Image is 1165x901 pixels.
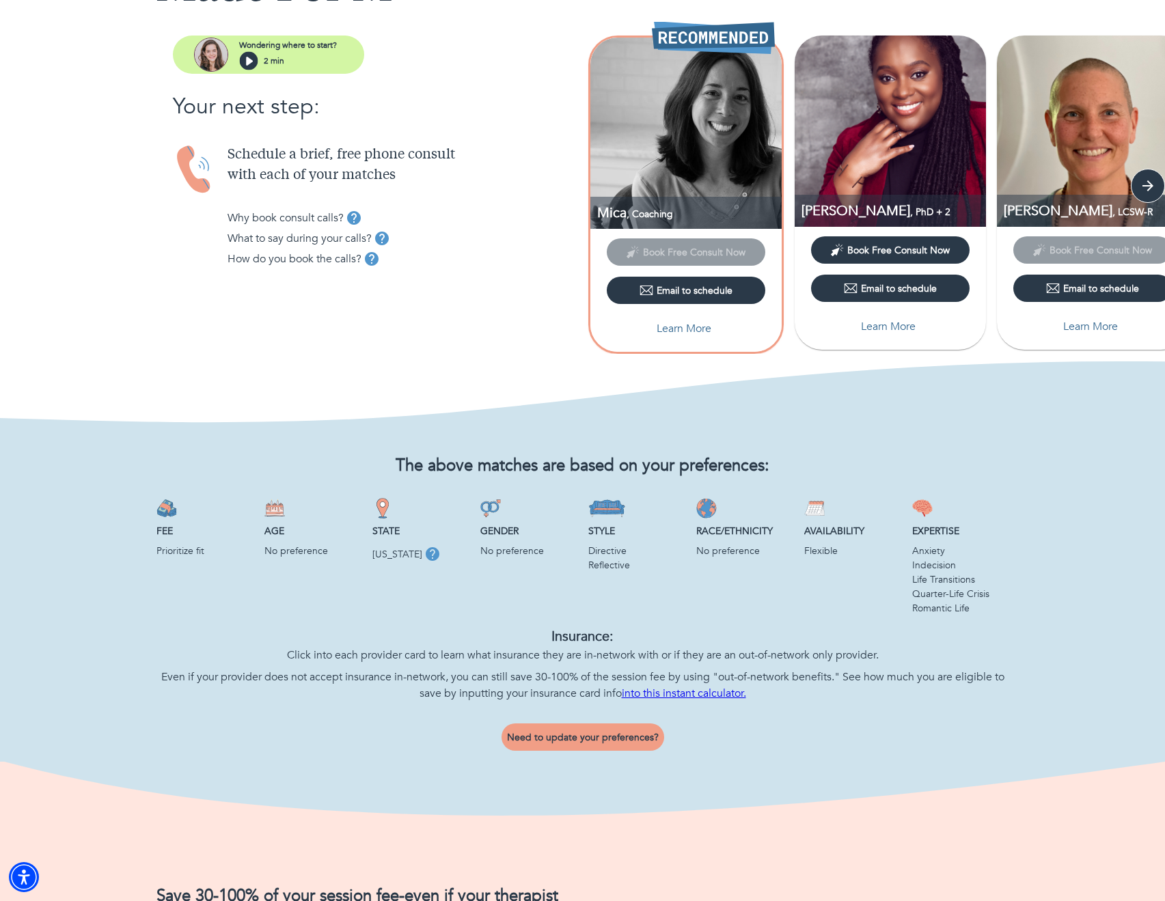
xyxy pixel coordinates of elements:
p: Learn More [1063,318,1118,335]
img: Gender [480,498,501,518]
span: Need to update your preferences? [507,731,659,744]
p: Directive [588,544,685,558]
p: [US_STATE] [372,547,422,562]
img: assistant [194,38,228,72]
p: Insurance: [156,626,1009,647]
button: Learn More [607,315,765,342]
p: Gender [480,524,577,538]
button: Need to update your preferences? [502,723,664,751]
p: Flexible [804,544,901,558]
button: Book Free Consult Now [811,236,970,264]
p: Coaching [597,204,782,222]
button: tooltip [422,544,443,564]
span: This provider has not yet shared their calendar link. Please email the provider to schedule [607,245,765,258]
p: How do you book the calls? [228,251,361,267]
a: into this instant calculator. [622,686,746,701]
p: State [372,524,469,538]
p: Fee [156,524,253,538]
p: Schedule a brief, free phone consult with each of your matches [228,145,583,186]
img: State [372,498,393,518]
p: Why book consult calls? [228,210,344,226]
div: Email to schedule [640,283,732,297]
p: Style [588,524,685,538]
p: Anxiety [912,544,1009,558]
p: Even if your provider does not accept insurance in-network, you can still save 30-100% of the ses... [156,669,1009,702]
span: Book Free Consult Now [847,244,950,257]
p: Your next step: [173,90,583,123]
p: Click into each provider card to learn what insurance they are in-network with or if they are an ... [156,647,1009,663]
h2: The above matches are based on your preferences: [156,456,1009,476]
img: Handset [173,145,217,195]
p: [PERSON_NAME] [801,202,986,220]
button: tooltip [344,208,364,228]
p: Race/Ethnicity [696,524,793,538]
p: Indecision [912,558,1009,572]
img: Mica Diamond profile [590,38,782,229]
div: Email to schedule [1046,281,1139,295]
p: No preference [480,544,577,558]
button: Email to schedule [607,277,765,304]
p: Learn More [861,318,916,335]
p: No preference [264,544,361,558]
button: Learn More [811,313,970,340]
img: Availability [804,498,825,518]
p: Wondering where to start? [239,39,337,51]
button: tooltip [372,228,392,249]
div: Email to schedule [844,281,937,295]
img: Jennifer Hall profile [795,36,986,227]
p: Learn More [657,320,711,337]
p: Quarter-Life Crisis [912,587,1009,601]
button: Email to schedule [811,275,970,302]
img: Recommended Therapist [652,21,775,54]
button: tooltip [361,249,382,269]
p: Reflective [588,558,685,572]
span: , PhD + 2 [910,206,950,219]
span: , LCSW-R [1112,206,1153,219]
p: Availability [804,524,901,538]
p: What to say during your calls? [228,230,372,247]
img: Age [264,498,285,518]
p: Prioritize fit [156,544,253,558]
img: Race/Ethnicity [696,498,717,518]
img: Fee [156,498,177,518]
p: Expertise [912,524,1009,538]
p: Life Transitions [912,572,1009,587]
p: No preference [696,544,793,558]
img: Expertise [912,498,933,518]
p: Age [264,524,361,538]
p: 2 min [264,55,284,67]
span: , Coaching [627,208,673,221]
img: Style [588,498,626,518]
p: Romantic Life [912,601,1009,615]
button: assistantWondering where to start?2 min [173,36,364,74]
div: Accessibility Menu [9,862,39,892]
